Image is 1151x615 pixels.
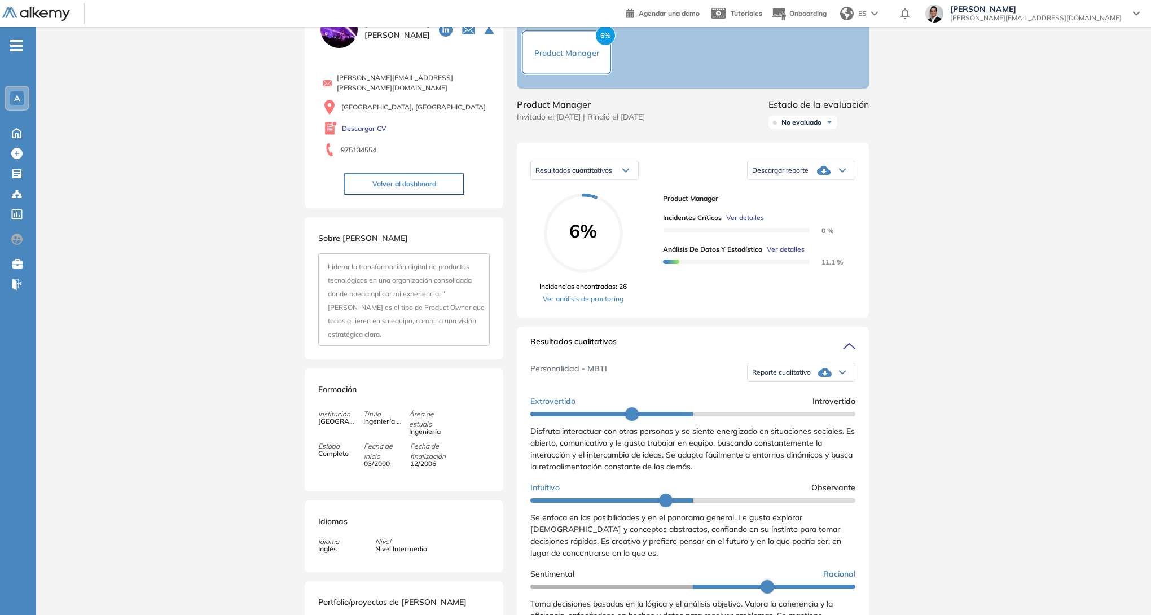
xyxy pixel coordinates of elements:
span: Formación [318,384,357,394]
span: Product Manager [534,48,599,58]
span: Reporte cualitativo [752,368,811,377]
span: [PERSON_NAME][EMAIL_ADDRESS][DOMAIN_NAME] [950,14,1122,23]
span: Ver detalles [767,244,805,254]
span: 6% [544,222,623,240]
span: Personalidad - MBTI [530,363,607,382]
span: Idioma [318,537,339,547]
span: Se enfoca en las posibilidades y en el panorama general. Le gusta explorar [DEMOGRAPHIC_DATA] y c... [530,512,841,558]
span: Estado de la evaluación [768,98,869,111]
span: 975134554 [341,145,376,155]
span: 6% [595,25,616,46]
span: Fecha de finalización [410,441,455,462]
span: Título [363,409,408,419]
span: Product Manager [663,194,846,204]
span: Disfruta interactuar con otras personas y se siente energizado en situaciones sociales. Es abiert... [530,426,855,472]
span: 12/2006 [410,459,449,469]
button: Ver detalles [762,244,805,254]
span: Idiomas [318,516,348,526]
span: Incidentes críticos [663,213,722,223]
span: [PERSON_NAME] [PERSON_NAME] [364,17,430,41]
span: Institución [318,409,363,419]
a: Ver análisis de proctoring [539,294,627,304]
span: Observante [811,482,855,494]
span: [PERSON_NAME][EMAIL_ADDRESS][PERSON_NAME][DOMAIN_NAME] [337,73,490,93]
span: Área de estudio [409,409,454,429]
span: 11.1 % [808,258,843,266]
span: Incidencias encontradas: 26 [539,282,627,292]
span: Ingeniería Civil Informatica [363,416,402,427]
a: Agendar una demo [626,6,700,19]
span: Nivel Intermedio [375,544,427,554]
span: Onboarding [789,9,827,17]
span: Agendar una demo [639,9,700,17]
span: Extrovertido [530,396,575,407]
span: [GEOGRAPHIC_DATA] INACAP [318,416,357,427]
span: Product Manager [517,98,645,111]
span: Ingeniería [409,427,447,437]
span: 0 % [808,226,833,235]
img: world [840,7,854,20]
i: - [10,45,23,47]
span: Sobre [PERSON_NAME] [318,233,408,243]
span: Invitado el [DATE] | Rindió el [DATE] [517,111,645,123]
span: Introvertido [812,396,855,407]
span: Completo [318,449,357,459]
span: Estado [318,441,363,451]
span: [GEOGRAPHIC_DATA], [GEOGRAPHIC_DATA] [341,102,486,112]
span: Análisis de Datos y Estadística [663,244,762,254]
a: Descargar CV [342,124,386,134]
span: Ver detalles [726,213,764,223]
img: Logo [2,7,70,21]
img: Ícono de flecha [826,119,833,126]
span: Resultados cualitativos [530,336,617,354]
span: Descargar reporte [752,166,809,175]
span: No evaluado [781,118,821,127]
button: Onboarding [771,2,827,26]
span: Intuitivo [530,482,560,494]
span: ES [858,8,867,19]
span: A [14,94,20,103]
span: Inglés [318,544,339,554]
span: Liderar la transformación digital de productos tecnológicos en una organización consolidada donde... [328,262,485,339]
span: Resultados cuantitativos [535,166,612,174]
span: Tutoriales [731,9,762,17]
button: Volver al dashboard [344,173,464,195]
span: Racional [823,568,855,580]
button: Ver detalles [722,213,764,223]
span: 03/2000 [364,459,402,469]
span: Sentimental [530,568,574,580]
span: Nivel [375,537,427,547]
img: PROFILE_MENU_LOGO_USER [318,8,360,50]
span: [PERSON_NAME] [950,5,1122,14]
img: arrow [871,11,878,16]
span: Portfolio/proyectos de [PERSON_NAME] [318,597,467,607]
span: Fecha de inicio [364,441,409,462]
